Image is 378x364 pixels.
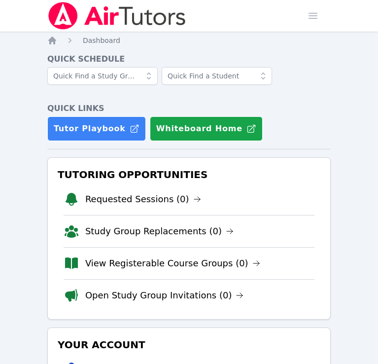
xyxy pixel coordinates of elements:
[47,53,331,65] h4: Quick Schedule
[56,166,322,183] h3: Tutoring Opportunities
[83,36,120,45] a: Dashboard
[47,2,187,30] img: Air Tutors
[85,192,201,206] a: Requested Sessions (0)
[83,36,120,44] span: Dashboard
[47,67,158,85] input: Quick Find a Study Group
[150,116,263,141] button: Whiteboard Home
[85,256,260,270] a: View Registerable Course Groups (0)
[85,289,244,302] a: Open Study Group Invitations (0)
[85,224,234,238] a: Study Group Replacements (0)
[47,116,146,141] a: Tutor Playbook
[47,103,331,114] h4: Quick Links
[162,67,272,85] input: Quick Find a Student
[47,36,331,45] nav: Breadcrumb
[56,336,322,354] h3: Your Account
